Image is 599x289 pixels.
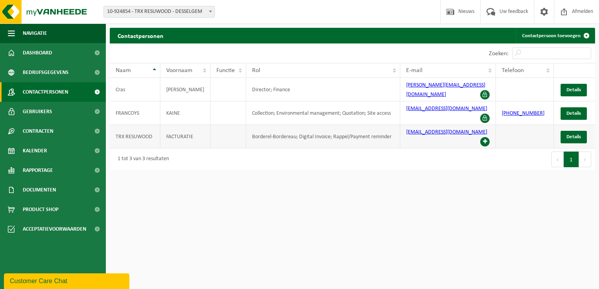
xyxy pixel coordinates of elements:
span: Functie [216,67,235,74]
span: Navigatie [23,23,47,43]
span: Dashboard [23,43,52,63]
button: 1 [564,152,579,167]
span: Contracten [23,121,53,141]
a: [PERSON_NAME][EMAIL_ADDRESS][DOMAIN_NAME] [406,82,485,98]
span: Product Shop [23,200,58,219]
a: Contactpersoon toevoegen [516,28,594,43]
span: E-mail [406,67,423,74]
span: Naam [116,67,131,74]
td: TRX RESUWOOD [110,125,160,148]
td: FACTURATIE [160,125,211,148]
h2: Contactpersonen [110,28,171,43]
span: Voornaam [166,67,192,74]
button: Previous [551,152,564,167]
span: Rol [252,67,260,74]
td: Director; Finance [246,78,400,101]
td: KAINE [160,101,211,125]
span: Rapportage [23,161,53,180]
td: Borderel-Bordereau; Digital Invoice; Rappel/Payment reminder [246,125,400,148]
td: Collection; Environmental management; Quotation; Site access [246,101,400,125]
a: Details [561,131,587,143]
a: [EMAIL_ADDRESS][DOMAIN_NAME] [406,106,487,112]
span: 10-924854 - TRX RESUWOOD - DESSELGEM [104,6,214,17]
span: Gebruikers [23,102,52,121]
span: Kalender [23,141,47,161]
span: Acceptatievoorwaarden [23,219,86,239]
a: Details [561,107,587,120]
span: Documenten [23,180,56,200]
div: 1 tot 3 van 3 resultaten [114,152,169,166]
span: Contactpersonen [23,82,68,102]
label: Zoeken: [489,51,508,57]
a: [EMAIL_ADDRESS][DOMAIN_NAME] [406,129,487,135]
a: [PHONE_NUMBER] [502,110,545,116]
iframe: chat widget [4,272,131,289]
td: FRANCOYS [110,101,160,125]
td: Cras [110,78,160,101]
td: [PERSON_NAME] [160,78,211,101]
span: 10-924854 - TRX RESUWOOD - DESSELGEM [103,6,215,18]
span: Details [566,134,581,139]
a: Details [561,84,587,96]
span: Telefoon [502,67,524,74]
span: Details [566,111,581,116]
button: Next [579,152,591,167]
span: Details [566,87,581,92]
span: Bedrijfsgegevens [23,63,69,82]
